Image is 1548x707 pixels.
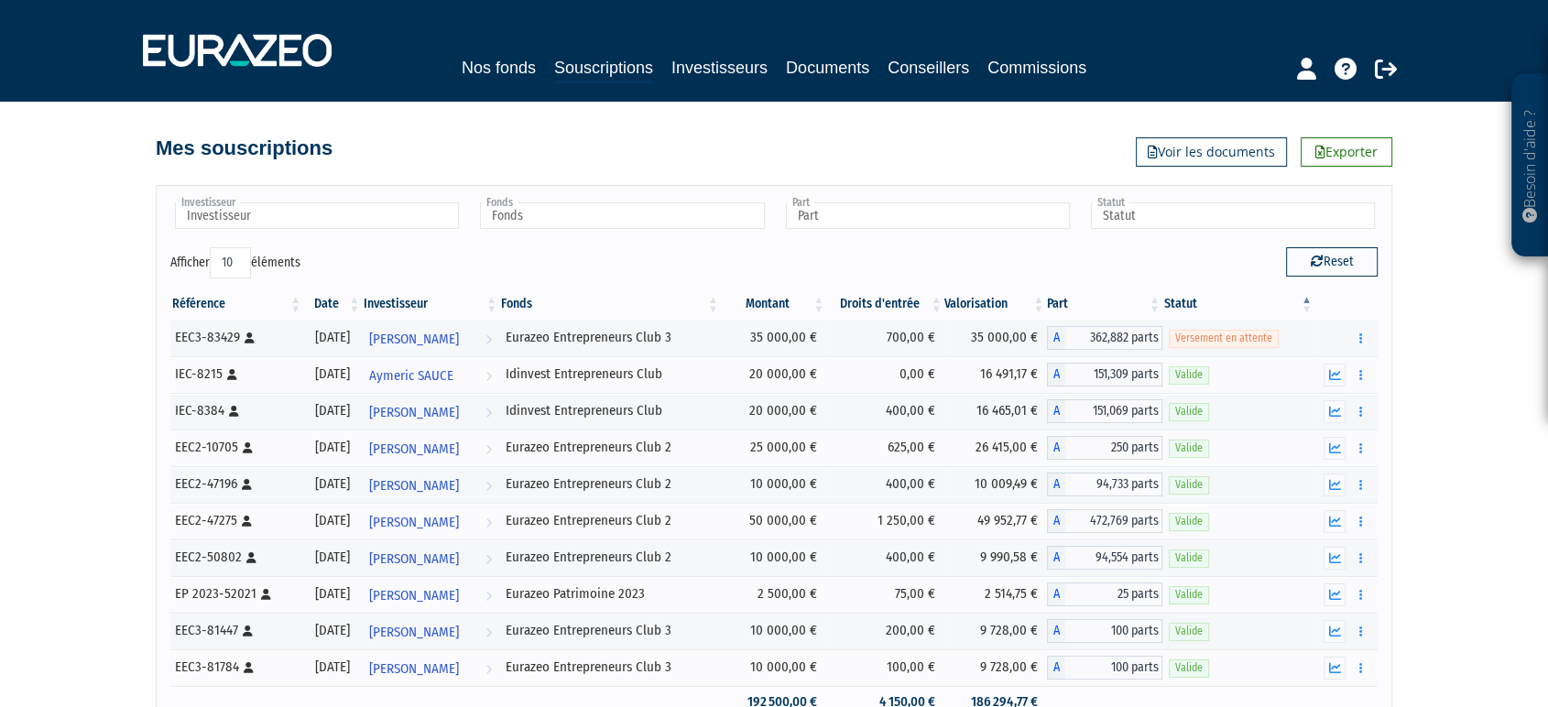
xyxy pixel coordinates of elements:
[944,576,1047,613] td: 2 514,75 €
[156,137,332,159] h4: Mes souscriptions
[485,359,492,393] i: Voir l'investisseur
[310,364,355,384] div: [DATE]
[369,615,459,649] span: [PERSON_NAME]
[554,55,653,83] a: Souscriptions
[1169,549,1209,567] span: Valide
[143,34,332,67] img: 1732889491-logotype_eurazeo_blanc_rvb.png
[826,356,944,393] td: 0,00 €
[362,466,499,503] a: [PERSON_NAME]
[369,322,459,356] span: [PERSON_NAME]
[1169,586,1209,604] span: Valide
[506,658,714,677] div: Eurazeo Entrepreneurs Club 3
[1065,582,1162,606] span: 25 parts
[244,662,254,673] i: [Français] Personne physique
[721,539,826,576] td: 10 000,00 €
[210,247,251,278] select: Afficheréléments
[261,589,271,600] i: [Français] Personne physique
[175,584,297,604] div: EP 2023-52021
[229,406,239,417] i: [Français] Personne physique
[227,369,237,380] i: [Français] Personne physique
[506,511,714,530] div: Eurazeo Entrepreneurs Club 2
[1162,288,1314,320] th: Statut : activer pour trier la colonne par ordre d&eacute;croissant
[1047,546,1065,570] span: A
[310,438,355,457] div: [DATE]
[485,615,492,649] i: Voir l'investisseur
[310,401,355,420] div: [DATE]
[242,516,252,527] i: [Français] Personne physique
[506,401,714,420] div: Idinvest Entrepreneurs Club
[826,320,944,356] td: 700,00 €
[1065,473,1162,496] span: 94,733 parts
[1169,403,1209,420] span: Valide
[362,430,499,466] a: [PERSON_NAME]
[1047,619,1162,643] div: A - Eurazeo Entrepreneurs Club 3
[362,539,499,576] a: [PERSON_NAME]
[1047,509,1162,533] div: A - Eurazeo Entrepreneurs Club 2
[826,393,944,430] td: 400,00 €
[175,658,297,677] div: EEC3-81784
[1065,619,1162,643] span: 100 parts
[506,548,714,567] div: Eurazeo Entrepreneurs Club 2
[1047,656,1162,680] div: A - Eurazeo Entrepreneurs Club 3
[944,503,1047,539] td: 49 952,77 €
[362,288,499,320] th: Investisseur: activer pour trier la colonne par ordre croissant
[369,506,459,539] span: [PERSON_NAME]
[1169,623,1209,640] span: Valide
[310,658,355,677] div: [DATE]
[1065,363,1162,386] span: 151,309 parts
[362,613,499,649] a: [PERSON_NAME]
[1065,509,1162,533] span: 472,769 parts
[506,328,714,347] div: Eurazeo Entrepreneurs Club 3
[944,649,1047,686] td: 9 728,00 €
[826,613,944,649] td: 200,00 €
[506,364,714,384] div: Idinvest Entrepreneurs Club
[303,288,362,320] th: Date: activer pour trier la colonne par ordre croissant
[506,474,714,494] div: Eurazeo Entrepreneurs Club 2
[944,356,1047,393] td: 16 491,17 €
[506,584,714,604] div: Eurazeo Patrimoine 2023
[721,356,826,393] td: 20 000,00 €
[944,613,1047,649] td: 9 728,00 €
[369,652,459,686] span: [PERSON_NAME]
[362,576,499,613] a: [PERSON_NAME]
[369,432,459,466] span: [PERSON_NAME]
[826,466,944,503] td: 400,00 €
[1047,436,1162,460] div: A - Eurazeo Entrepreneurs Club 2
[888,55,969,81] a: Conseillers
[1065,326,1162,350] span: 362,882 parts
[1047,582,1065,606] span: A
[1065,546,1162,570] span: 94,554 parts
[721,649,826,686] td: 10 000,00 €
[242,479,252,490] i: [Français] Personne physique
[246,552,256,563] i: [Français] Personne physique
[826,576,944,613] td: 75,00 €
[987,55,1086,81] a: Commissions
[175,548,297,567] div: EEC2-50802
[506,621,714,640] div: Eurazeo Entrepreneurs Club 3
[243,442,253,453] i: [Français] Personne physique
[721,393,826,430] td: 20 000,00 €
[1047,399,1162,423] div: A - Idinvest Entrepreneurs Club
[1169,366,1209,384] span: Valide
[1047,326,1065,350] span: A
[671,55,768,81] a: Investisseurs
[485,432,492,466] i: Voir l'investisseur
[944,539,1047,576] td: 9 990,58 €
[175,438,297,457] div: EEC2-10705
[1169,659,1209,677] span: Valide
[1047,473,1162,496] div: A - Eurazeo Entrepreneurs Club 2
[485,322,492,356] i: Voir l'investisseur
[1047,363,1065,386] span: A
[243,625,253,636] i: [Français] Personne physique
[1065,436,1162,460] span: 250 parts
[944,393,1047,430] td: 16 465,01 €
[721,576,826,613] td: 2 500,00 €
[170,247,300,278] label: Afficher éléments
[310,584,355,604] div: [DATE]
[485,506,492,539] i: Voir l'investisseur
[1047,509,1065,533] span: A
[1065,656,1162,680] span: 100 parts
[1169,330,1279,347] span: Versement en attente
[499,288,721,320] th: Fonds: activer pour trier la colonne par ordre croissant
[362,320,499,356] a: [PERSON_NAME]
